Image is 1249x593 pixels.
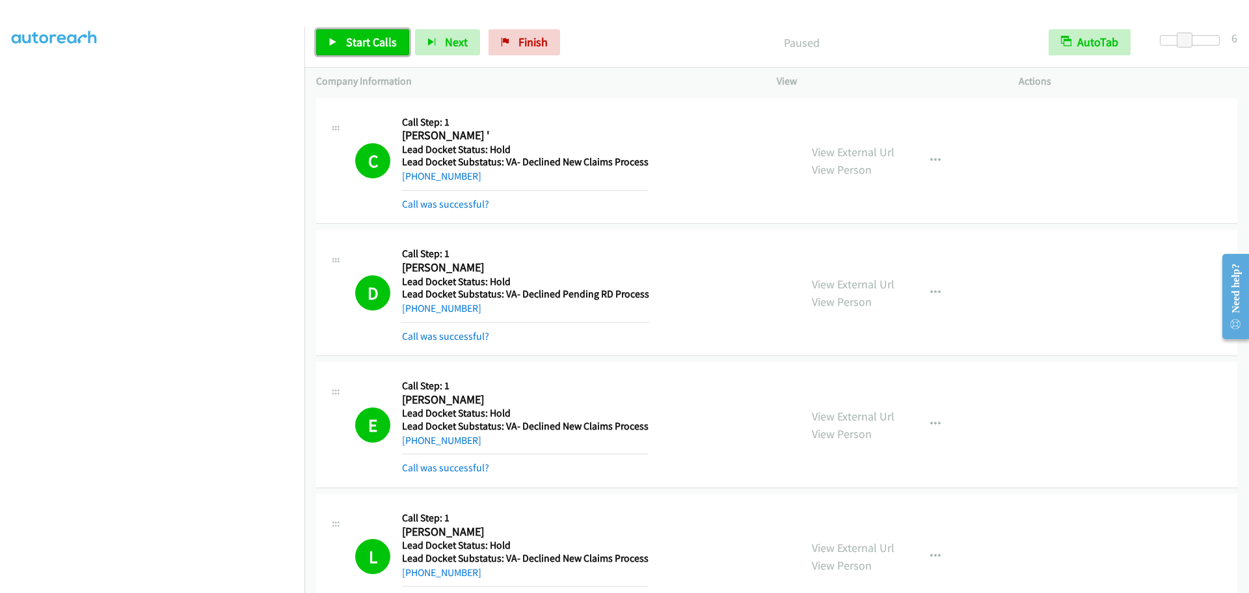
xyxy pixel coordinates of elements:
a: [PHONE_NUMBER] [402,566,481,579]
h5: Lead Docket Substatus: VA- Declined New Claims Process [402,420,649,433]
div: 6 [1231,29,1237,47]
a: Call was successful? [402,198,489,210]
h5: Lead Docket Substatus: VA- Declined Pending RD Process [402,288,649,301]
a: View Person [812,558,872,573]
h5: Lead Docket Status: Hold [402,539,649,552]
a: Finish [489,29,560,55]
h5: Lead Docket Status: Hold [402,407,649,420]
span: Next [445,34,468,49]
span: Start Calls [346,34,397,49]
h5: Lead Docket Substatus: VA- Declined New Claims Process [402,552,649,565]
a: Call was successful? [402,330,489,342]
h2: [PERSON_NAME] [402,260,644,275]
h5: Call Step: 1 [402,116,649,129]
span: Finish [518,34,548,49]
a: View External Url [812,277,894,292]
h5: Lead Docket Status: Hold [402,275,649,288]
iframe: Resource Center [1211,245,1249,348]
h5: Call Step: 1 [402,512,649,525]
button: Next [415,29,480,55]
a: View Person [812,426,872,441]
h5: Call Step: 1 [402,379,649,393]
p: View [777,74,995,89]
a: View External Url [812,145,894,159]
a: [PHONE_NUMBER] [402,302,481,314]
a: View External Url [812,409,894,424]
a: Start Calls [316,29,409,55]
a: Call was successful? [402,462,489,474]
h2: [PERSON_NAME] [402,525,644,540]
h5: Lead Docket Status: Hold [402,143,649,156]
h2: [PERSON_NAME] ' [402,128,644,143]
h1: D [355,275,390,310]
h5: Lead Docket Substatus: VA- Declined New Claims Process [402,156,649,169]
p: Actions [1019,74,1237,89]
h1: C [355,143,390,178]
a: View Person [812,294,872,309]
a: View Person [812,162,872,177]
h5: Call Step: 1 [402,247,649,260]
button: AutoTab [1049,29,1131,55]
p: Paused [578,34,1025,51]
a: [PHONE_NUMBER] [402,434,481,447]
h1: L [355,539,390,574]
a: [PHONE_NUMBER] [402,170,481,182]
h1: E [355,407,390,443]
a: View External Url [812,540,894,555]
p: Company Information [316,74,753,89]
h2: [PERSON_NAME] [402,393,644,407]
